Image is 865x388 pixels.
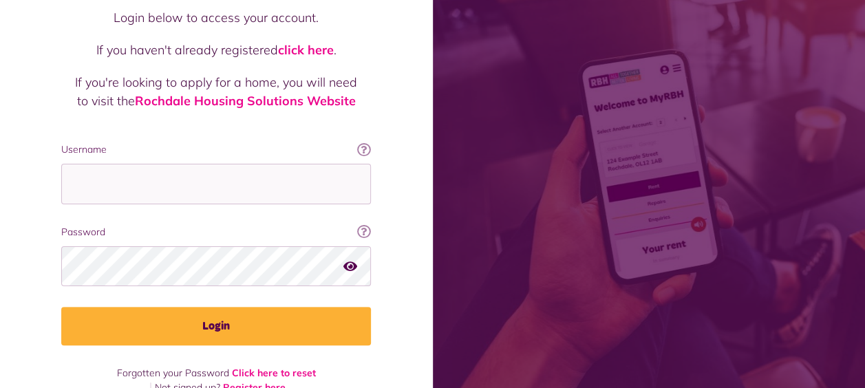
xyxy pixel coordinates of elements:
[61,225,371,239] label: Password
[61,307,371,345] button: Login
[61,142,371,157] label: Username
[278,42,334,58] a: click here
[232,367,316,379] a: Click here to reset
[75,73,357,110] p: If you're looking to apply for a home, you will need to visit the
[75,8,357,27] p: Login below to access your account.
[135,93,356,109] a: Rochdale Housing Solutions Website
[75,41,357,59] p: If you haven't already registered .
[117,367,229,379] span: Forgotten your Password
